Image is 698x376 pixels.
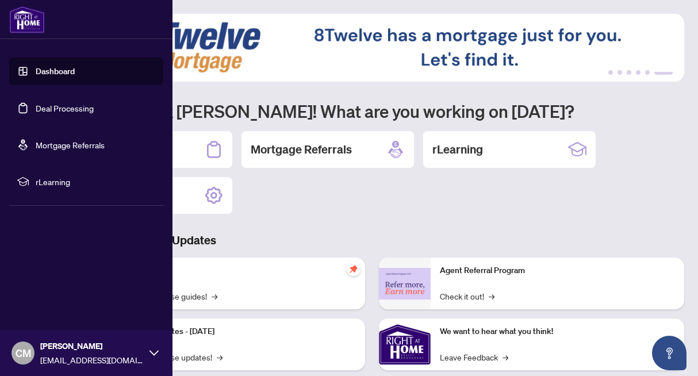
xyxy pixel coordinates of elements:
span: rLearning [36,175,155,188]
img: logo [9,6,45,33]
span: CM [16,345,31,361]
button: 1 [608,70,613,75]
span: [PERSON_NAME] [40,340,144,352]
p: We want to hear what you think! [440,325,675,338]
img: Slide 5 [60,14,684,82]
h3: Brokerage & Industry Updates [60,232,684,248]
p: Self-Help [121,264,356,277]
button: 3 [627,70,631,75]
button: 5 [645,70,650,75]
a: Deal Processing [36,103,94,113]
p: Agent Referral Program [440,264,675,277]
button: 2 [618,70,622,75]
h2: Mortgage Referrals [251,141,352,158]
button: Open asap [652,336,687,370]
p: Platform Updates - [DATE] [121,325,356,338]
a: Check it out!→ [440,290,494,302]
a: Mortgage Referrals [36,140,105,150]
h2: rLearning [432,141,483,158]
span: → [489,290,494,302]
span: pushpin [347,262,360,276]
span: → [503,351,508,363]
img: We want to hear what you think! [379,319,431,370]
span: [EMAIL_ADDRESS][DOMAIN_NAME] [40,354,144,366]
a: Leave Feedback→ [440,351,508,363]
span: → [212,290,217,302]
button: 6 [654,70,673,75]
button: 4 [636,70,641,75]
img: Agent Referral Program [379,268,431,300]
a: Dashboard [36,66,75,76]
h1: Welcome back [PERSON_NAME]! What are you working on [DATE]? [60,100,684,122]
span: → [217,351,223,363]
